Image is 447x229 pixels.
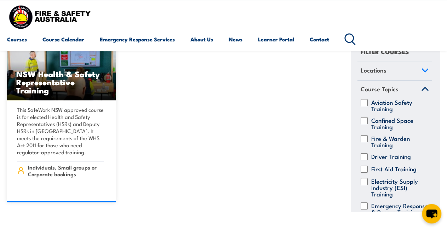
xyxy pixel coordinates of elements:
a: Contact [310,31,329,48]
a: Courses [7,31,27,48]
span: Locations [361,65,386,75]
a: Course Topics [357,81,432,99]
h3: NSW Health & Safety Representative Training [16,70,107,94]
h4: FILTER COURSES [361,47,409,56]
span: Individuals, Small groups or Corporate bookings [28,164,104,177]
a: NSW Health & Safety Representative Training [7,39,116,100]
a: About Us [190,31,213,48]
a: Course Calendar [42,31,84,48]
label: Aviation Safety Training [371,99,429,112]
label: Electricity Supply Industry (ESI) Training [371,178,429,197]
label: Fire & Warden Training [371,135,429,148]
label: First Aid Training [371,166,417,173]
label: Confined Space Training [371,117,429,130]
a: Locations [357,62,432,80]
a: Learner Portal [258,31,294,48]
button: chat-button [422,204,441,223]
a: News [229,31,242,48]
span: Course Topics [361,84,399,94]
p: This SafeWork NSW approved course is for elected Health and Safety Representatives (HSRs) and Dep... [17,106,104,156]
label: Driver Training [371,153,411,160]
img: NSW Health & Safety Representative Refresher Training [7,39,116,100]
a: Emergency Response Services [100,31,175,48]
label: Emergency Response & Rescue Training [371,202,429,215]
